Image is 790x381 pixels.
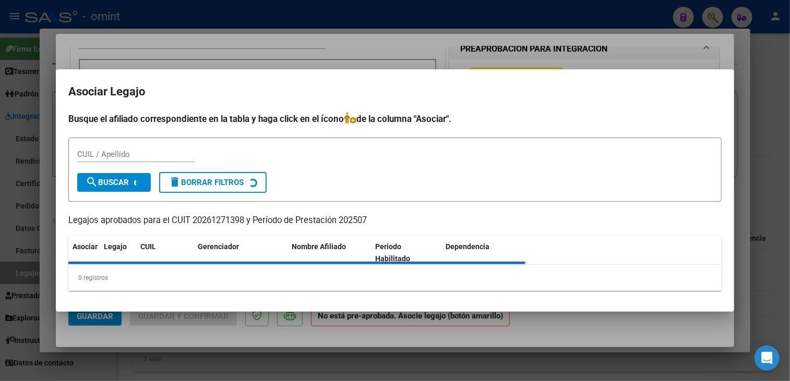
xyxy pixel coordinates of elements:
[136,236,194,270] datatable-header-cell: CUIL
[68,82,722,102] h2: Asociar Legajo
[73,242,98,251] span: Asociar
[169,176,181,188] mat-icon: delete
[755,346,780,371] div: Open Intercom Messenger
[86,176,98,188] mat-icon: search
[288,236,372,270] datatable-header-cell: Nombre Afiliado
[194,236,288,270] datatable-header-cell: Gerenciador
[68,265,722,291] div: 0 registros
[100,236,136,270] datatable-header-cell: Legajo
[198,242,239,251] span: Gerenciador
[86,178,129,187] span: Buscar
[140,242,156,251] span: CUIL
[104,242,127,251] span: Legajo
[442,236,526,270] datatable-header-cell: Dependencia
[159,172,267,193] button: Borrar Filtros
[77,173,151,192] button: Buscar
[446,242,490,251] span: Dependencia
[376,242,411,263] span: Periodo Habilitado
[372,236,442,270] datatable-header-cell: Periodo Habilitado
[68,236,100,270] datatable-header-cell: Asociar
[169,178,244,187] span: Borrar Filtros
[68,112,722,126] h4: Busque el afiliado correspondiente en la tabla y haga click en el ícono de la columna "Asociar".
[292,242,346,251] span: Nombre Afiliado
[68,214,722,227] p: Legajos aprobados para el CUIT 20261271398 y Período de Prestación 202507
